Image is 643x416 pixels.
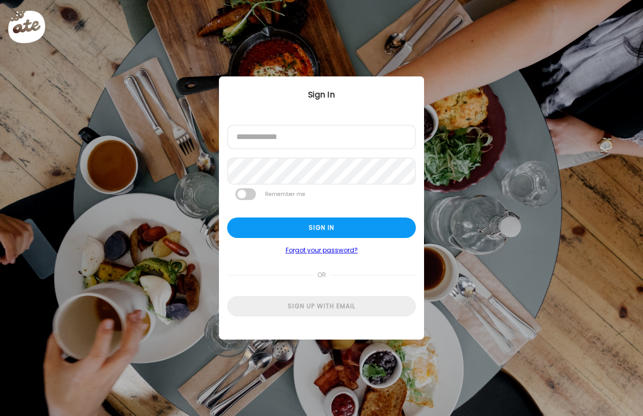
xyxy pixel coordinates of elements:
[264,188,306,200] label: Remember me
[227,296,416,316] div: Sign up with email
[219,89,424,101] div: Sign In
[227,246,416,254] a: Forgot your password?
[313,265,330,285] span: or
[227,217,416,238] div: Sign in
